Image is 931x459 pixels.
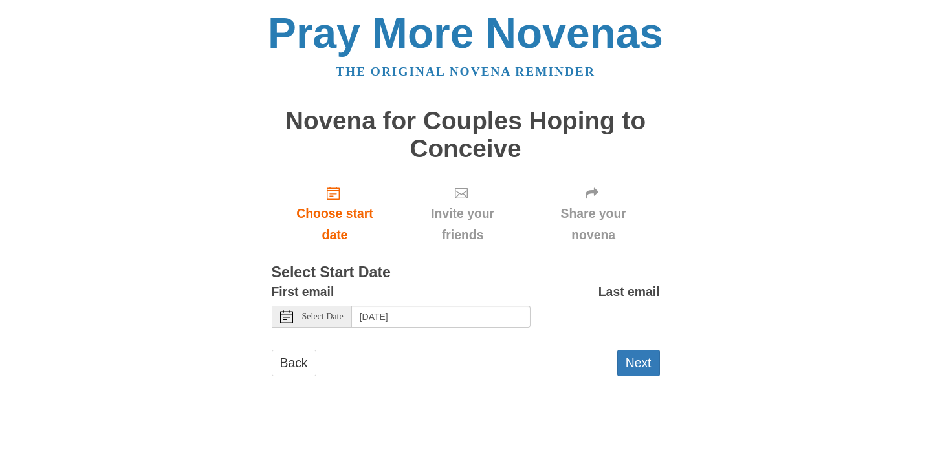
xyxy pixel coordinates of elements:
[272,350,316,376] a: Back
[272,281,334,303] label: First email
[285,203,386,246] span: Choose start date
[540,203,647,246] span: Share your novena
[336,65,595,78] a: The original novena reminder
[272,107,660,162] h1: Novena for Couples Hoping to Conceive
[272,264,660,281] h3: Select Start Date
[272,175,399,252] a: Choose start date
[398,175,527,252] div: Click "Next" to confirm your start date first.
[411,203,514,246] span: Invite your friends
[302,312,344,321] span: Select Date
[598,281,660,303] label: Last email
[617,350,660,376] button: Next
[527,175,660,252] div: Click "Next" to confirm your start date first.
[268,9,663,57] a: Pray More Novenas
